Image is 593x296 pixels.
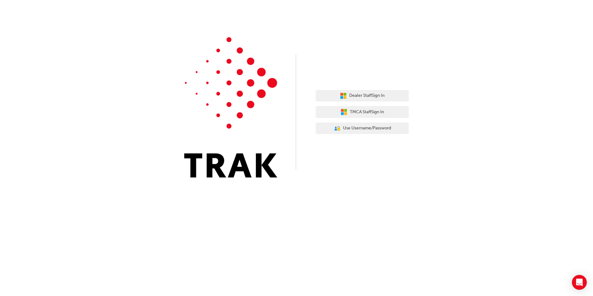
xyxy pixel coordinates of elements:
span: Use Username/Password [343,125,391,132]
img: Trak [184,37,277,177]
span: Dealer Staff Sign In [349,92,385,99]
button: TMCA StaffSign In [316,106,409,118]
button: Use Username/Password [316,123,409,134]
div: Open Intercom Messenger [572,275,587,290]
button: Dealer StaffSign In [316,90,409,102]
span: TMCA Staff Sign In [350,109,384,116]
